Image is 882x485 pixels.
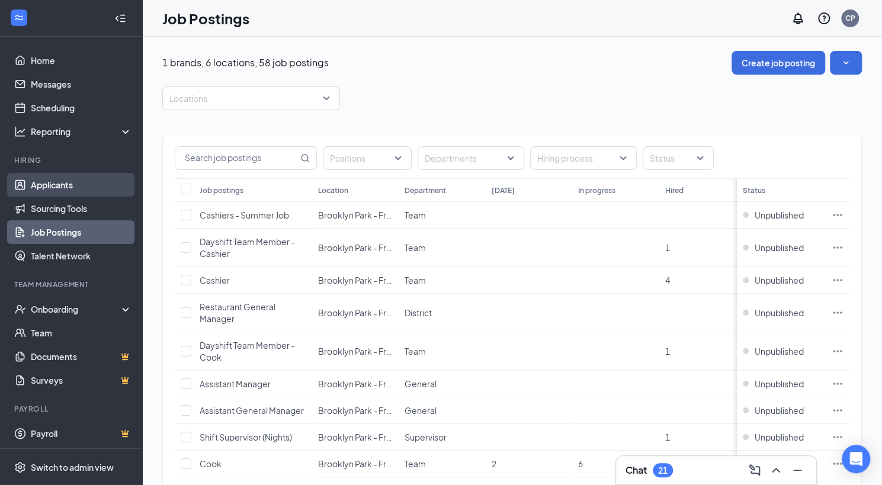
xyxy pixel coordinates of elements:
th: Status [737,178,826,202]
span: Cook [200,458,222,469]
a: PayrollCrown [31,422,132,445]
svg: UserCheck [14,303,26,315]
td: General [399,397,485,424]
span: Assistant General Manager [200,405,304,416]
td: Brooklyn Park - Freddy's [312,202,399,229]
span: 2 [492,458,496,469]
a: Sourcing Tools [31,197,132,220]
td: Brooklyn Park - Freddy's [312,451,399,477]
a: Applicants [31,173,132,197]
span: Brooklyn Park - Freddy's [318,275,413,285]
span: Supervisor [405,432,447,442]
span: General [405,378,437,389]
span: Dayshift Team Member - Cook [200,340,295,362]
svg: Collapse [114,12,126,24]
span: 1 [665,432,669,442]
a: Home [31,49,132,72]
svg: Settings [14,461,26,473]
span: Brooklyn Park - Freddy's [318,432,413,442]
a: Messages [31,72,132,96]
a: SurveysCrown [31,368,132,392]
td: General [399,371,485,397]
input: Search job postings [175,147,298,169]
span: Shift Supervisor (Nights) [200,432,292,442]
span: Brooklyn Park - Freddy's [318,378,413,389]
a: Scheduling [31,96,132,120]
svg: Ellipses [832,431,843,443]
svg: Ellipses [832,345,843,357]
div: Job postings [200,185,243,195]
th: [DATE] [486,178,572,202]
span: 4 [665,275,669,285]
span: Team [405,458,426,469]
span: Team [405,275,426,285]
button: ComposeMessage [745,461,764,480]
span: Unpublished [755,404,804,416]
span: Dayshift Team Member - Cashier [200,236,295,259]
svg: Ellipses [832,209,843,221]
th: In progress [572,178,659,202]
td: Team [399,229,485,267]
svg: ComposeMessage [748,463,762,477]
td: Brooklyn Park - Freddy's [312,332,399,371]
td: Brooklyn Park - Freddy's [312,294,399,332]
span: 1 [665,346,669,356]
span: Brooklyn Park - Freddy's [318,405,413,416]
svg: Ellipses [832,404,843,416]
svg: WorkstreamLogo [13,12,25,24]
td: Brooklyn Park - Freddy's [312,267,399,294]
span: Unpublished [755,345,804,357]
div: Team Management [14,280,130,290]
button: SmallChevronDown [830,51,862,75]
svg: Minimize [790,463,804,477]
p: 1 brands, 6 locations, 58 job postings [162,56,329,69]
div: CP [845,13,855,23]
span: 1 [665,242,669,253]
a: Team [31,321,132,345]
span: Unpublished [755,242,804,253]
span: District [405,307,432,318]
span: Team [405,242,426,253]
svg: SmallChevronDown [840,57,852,69]
button: Create job posting [732,51,825,75]
td: District [399,294,485,332]
div: Hiring [14,155,130,165]
div: Reporting [31,126,133,137]
span: Cashier [200,275,230,285]
span: Unpublished [755,307,804,319]
svg: Analysis [14,126,26,137]
td: Brooklyn Park - Freddy's [312,371,399,397]
h3: Chat [626,464,647,477]
a: Job Postings [31,220,132,244]
svg: MagnifyingGlass [300,153,310,163]
span: Brooklyn Park - Freddy's [318,458,413,469]
svg: Ellipses [832,242,843,253]
div: Location [318,185,348,195]
td: Team [399,451,485,477]
svg: ChevronUp [769,463,783,477]
span: Brooklyn Park - Freddy's [318,242,413,253]
h1: Job Postings [162,8,249,28]
button: Minimize [788,461,807,480]
span: Assistant Manager [200,378,271,389]
span: Unpublished [755,378,804,390]
td: Brooklyn Park - Freddy's [312,424,399,451]
svg: Notifications [791,11,805,25]
span: 6 [578,458,583,469]
span: Brooklyn Park - Freddy's [318,210,413,220]
div: Department [405,185,446,195]
td: Brooklyn Park - Freddy's [312,397,399,424]
div: Payroll [14,404,130,414]
th: Hired [659,178,745,202]
svg: Ellipses [832,378,843,390]
td: Supervisor [399,424,485,451]
div: Open Intercom Messenger [842,445,870,473]
svg: Ellipses [832,458,843,470]
span: Cashiers - Summer Job [200,210,289,220]
td: Team [399,332,485,371]
a: Talent Network [31,244,132,268]
td: Team [399,202,485,229]
svg: QuestionInfo [817,11,831,25]
span: Unpublished [755,209,804,221]
svg: Ellipses [832,274,843,286]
